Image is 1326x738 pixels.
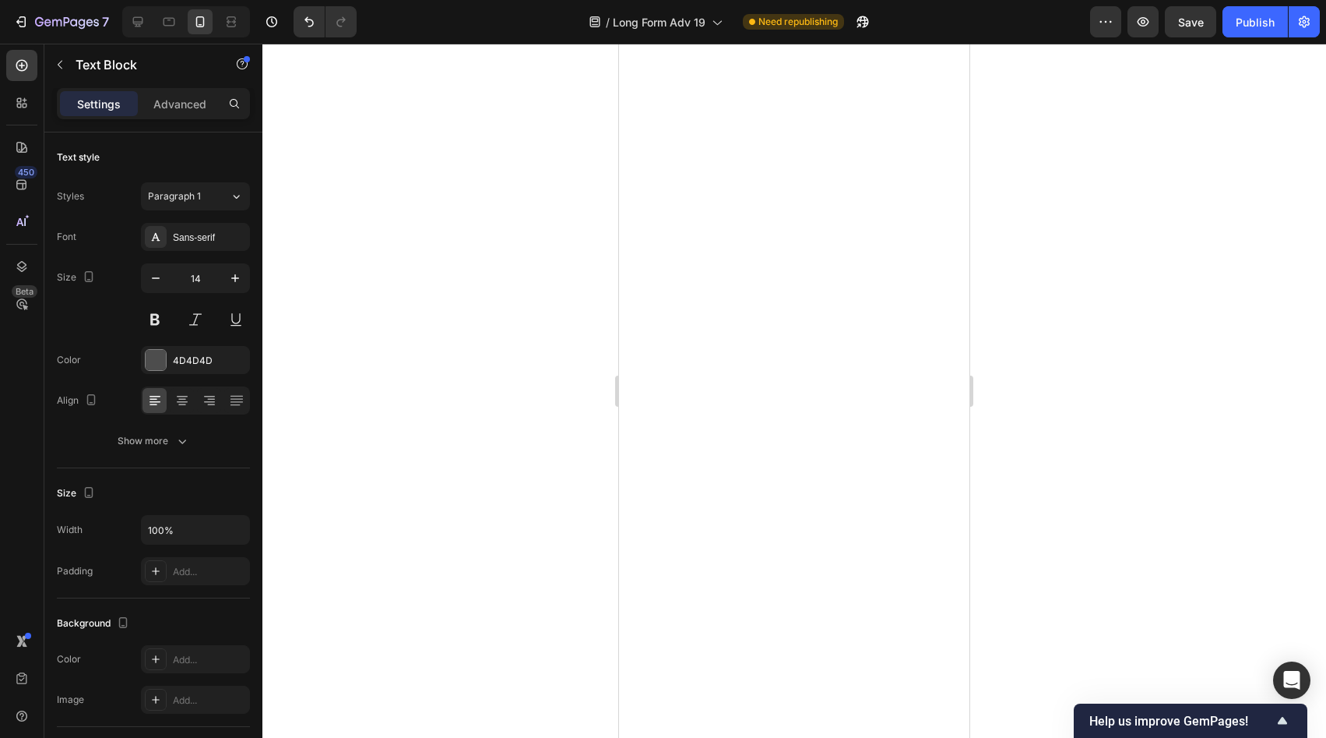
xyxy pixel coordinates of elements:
[173,231,246,245] div: Sans-serif
[57,652,81,666] div: Color
[1178,16,1204,29] span: Save
[1089,712,1292,730] button: Show survey - Help us improve GemPages!
[57,150,100,164] div: Text style
[57,523,83,537] div: Width
[606,14,610,30] span: /
[1273,662,1310,699] div: Open Intercom Messenger
[6,6,116,37] button: 7
[57,390,100,411] div: Align
[173,354,246,368] div: 4D4D4D
[57,427,250,455] button: Show more
[613,14,705,30] span: Long Form Adv 19
[57,564,93,578] div: Padding
[15,166,37,178] div: 450
[141,182,250,210] button: Paragraph 1
[57,267,98,288] div: Size
[173,565,246,579] div: Add...
[76,55,208,74] p: Text Block
[294,6,357,37] div: Undo/Redo
[1236,14,1275,30] div: Publish
[148,189,201,203] span: Paragraph 1
[118,433,190,449] div: Show more
[57,693,84,707] div: Image
[77,96,121,112] p: Settings
[758,15,838,29] span: Need republishing
[173,694,246,708] div: Add...
[12,285,37,298] div: Beta
[102,12,109,31] p: 7
[1222,6,1288,37] button: Publish
[57,189,84,203] div: Styles
[173,653,246,667] div: Add...
[153,96,206,112] p: Advanced
[57,613,132,634] div: Background
[57,353,81,367] div: Color
[1089,714,1273,729] span: Help us improve GemPages!
[57,483,98,504] div: Size
[1165,6,1216,37] button: Save
[142,516,249,544] input: Auto
[57,230,76,244] div: Font
[619,44,969,738] iframe: Design area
